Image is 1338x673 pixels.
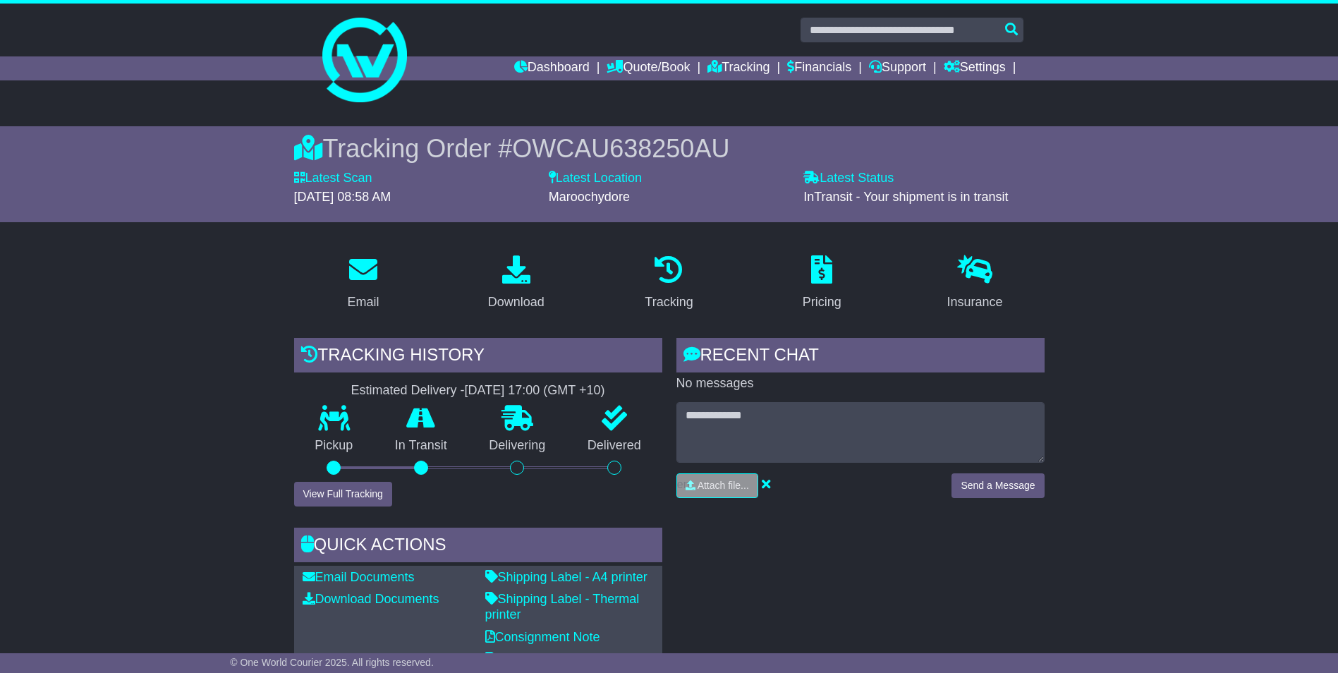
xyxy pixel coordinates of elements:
[676,338,1045,376] div: RECENT CHAT
[793,250,851,317] a: Pricing
[468,438,567,454] p: Delivering
[947,293,1003,312] div: Insurance
[645,293,693,312] div: Tracking
[676,376,1045,392] p: No messages
[303,592,439,606] a: Download Documents
[803,171,894,186] label: Latest Status
[347,293,379,312] div: Email
[294,438,375,454] p: Pickup
[514,56,590,80] a: Dashboard
[294,482,392,507] button: View Full Tracking
[951,473,1044,498] button: Send a Message
[465,383,605,399] div: [DATE] 17:00 (GMT +10)
[635,250,702,317] a: Tracking
[294,171,372,186] label: Latest Scan
[485,652,623,666] a: Original Address Label
[294,528,662,566] div: Quick Actions
[607,56,690,80] a: Quote/Book
[479,250,554,317] a: Download
[230,657,434,668] span: © One World Courier 2025. All rights reserved.
[944,56,1006,80] a: Settings
[803,190,1008,204] span: InTransit - Your shipment is in transit
[294,338,662,376] div: Tracking history
[485,630,600,644] a: Consignment Note
[566,438,662,454] p: Delivered
[787,56,851,80] a: Financials
[488,293,545,312] div: Download
[294,133,1045,164] div: Tracking Order #
[549,190,630,204] span: Maroochydore
[485,570,647,584] a: Shipping Label - A4 printer
[338,250,388,317] a: Email
[374,438,468,454] p: In Transit
[485,592,640,622] a: Shipping Label - Thermal printer
[869,56,926,80] a: Support
[303,570,415,584] a: Email Documents
[938,250,1012,317] a: Insurance
[707,56,770,80] a: Tracking
[294,383,662,399] div: Estimated Delivery -
[803,293,841,312] div: Pricing
[294,190,391,204] span: [DATE] 08:58 AM
[549,171,642,186] label: Latest Location
[512,134,729,163] span: OWCAU638250AU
